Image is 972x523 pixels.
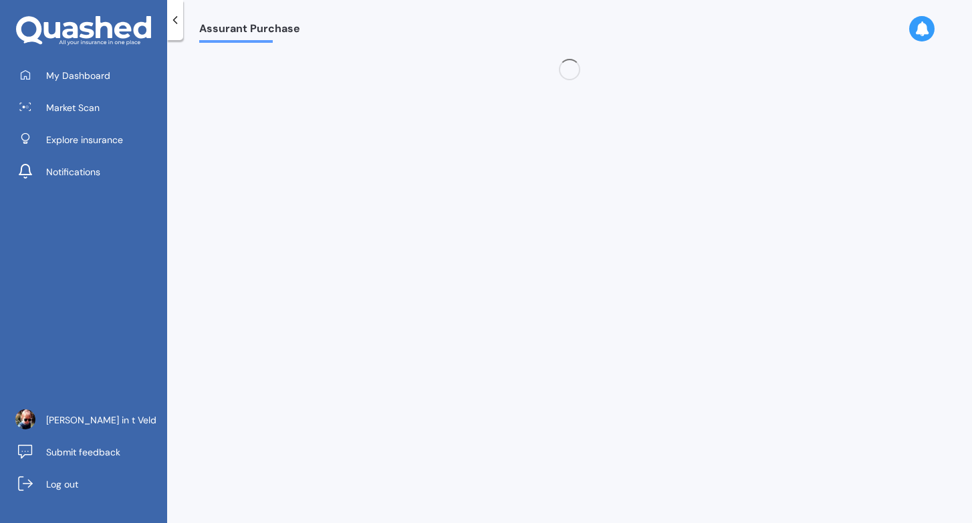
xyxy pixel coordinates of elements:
[46,165,100,179] span: Notifications
[46,69,110,82] span: My Dashboard
[10,471,167,498] a: Log out
[10,407,167,433] a: [PERSON_NAME] in t Veld
[10,159,167,185] a: Notifications
[10,62,167,89] a: My Dashboard
[10,439,167,465] a: Submit feedback
[10,126,167,153] a: Explore insurance
[46,101,100,114] span: Market Scan
[46,413,156,427] span: [PERSON_NAME] in t Veld
[46,445,120,459] span: Submit feedback
[46,478,78,491] span: Log out
[199,22,300,40] span: Assurant Purchase
[46,133,123,146] span: Explore insurance
[10,94,167,121] a: Market Scan
[15,409,35,429] img: c97630cd7004cb3bfa818e0e36254001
